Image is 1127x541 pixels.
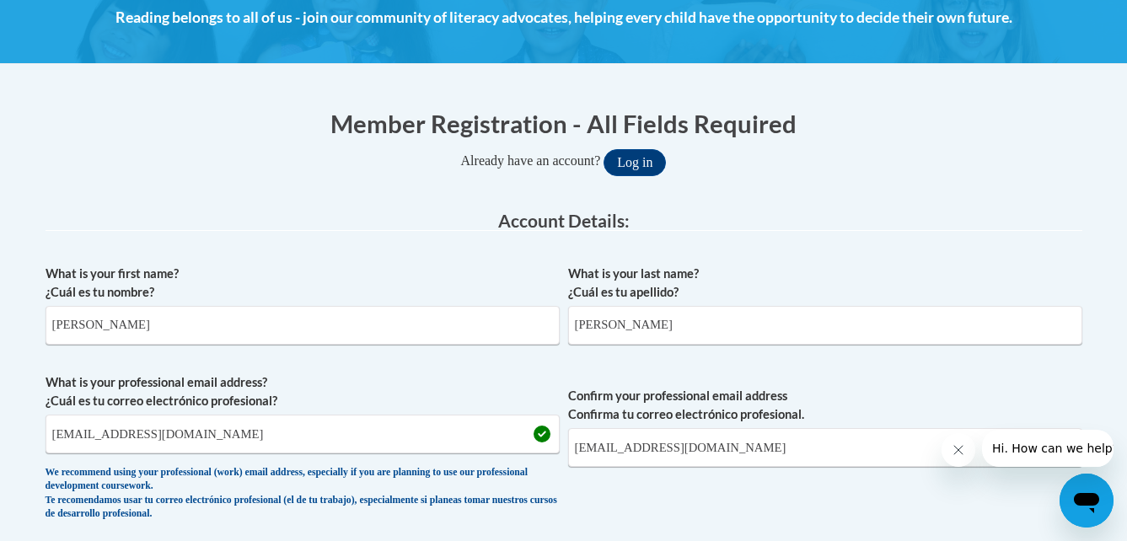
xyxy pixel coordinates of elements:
[942,433,975,467] iframe: Close message
[604,149,666,176] button: Log in
[1060,474,1114,528] iframe: Button to launch messaging window
[568,265,1082,302] label: What is your last name? ¿Cuál es tu apellido?
[568,306,1082,345] input: Metadata input
[568,387,1082,424] label: Confirm your professional email address Confirma tu correo electrónico profesional.
[46,466,560,522] div: We recommend using your professional (work) email address, especially if you are planning to use ...
[46,7,1081,29] h4: Reading belongs to all of us - join our community of literacy advocates, helping every child have...
[568,428,1082,467] input: Required
[461,153,601,168] span: Already have an account?
[46,106,1082,141] h1: Member Registration - All Fields Required
[10,12,137,25] span: Hi. How can we help?
[46,306,560,345] input: Metadata input
[498,210,630,231] span: Account Details:
[46,373,560,410] label: What is your professional email address? ¿Cuál es tu correo electrónico profesional?
[982,430,1114,467] iframe: Message from company
[46,415,560,453] input: Metadata input
[46,265,560,302] label: What is your first name? ¿Cuál es tu nombre?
